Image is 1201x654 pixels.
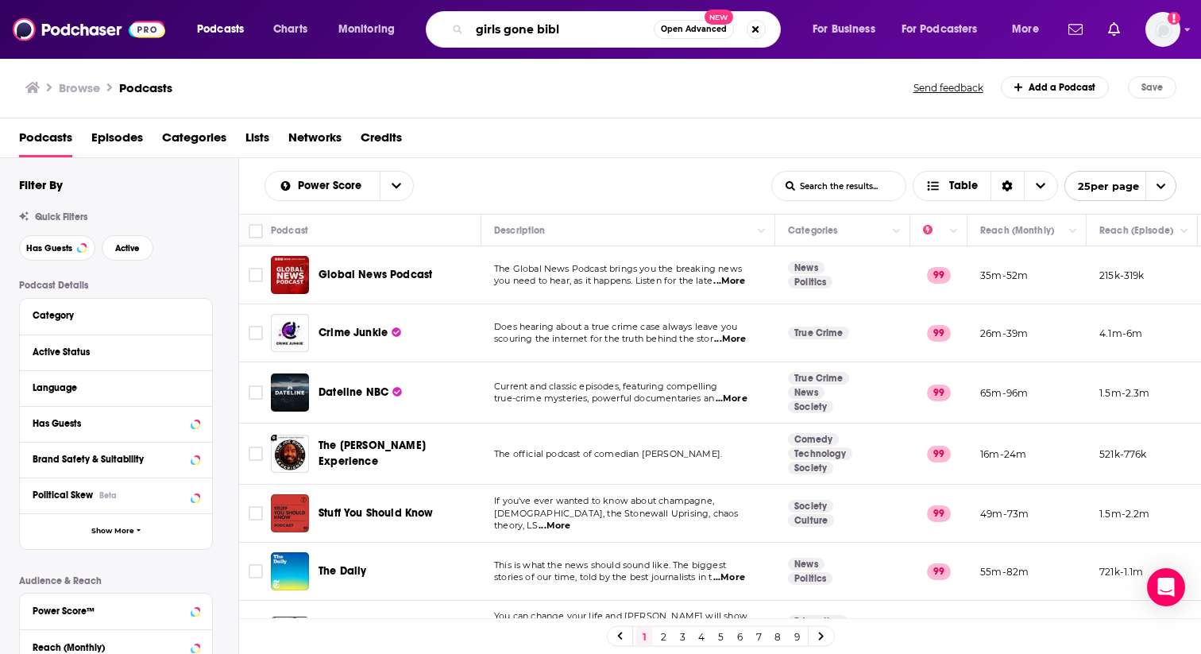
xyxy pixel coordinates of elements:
[19,125,72,157] a: Podcasts
[245,125,269,157] a: Lists
[927,505,951,521] p: 99
[788,261,824,274] a: News
[655,627,671,646] a: 2
[1064,171,1176,201] button: open menu
[265,180,380,192] button: open menu
[636,627,652,646] a: 1
[980,221,1054,240] div: Reach (Monthly)
[661,25,727,33] span: Open Advanced
[1168,12,1180,25] svg: Add a profile image
[33,449,199,469] button: Brand Safety & Suitability
[801,17,895,42] button: open menu
[319,564,367,578] span: The Daily
[91,125,143,157] a: Episodes
[380,172,413,200] button: open menu
[1102,16,1126,43] a: Show notifications dropdown
[33,600,199,620] button: Power Score™
[33,454,186,465] div: Brand Safety & Suitability
[788,433,839,446] a: Comedy
[693,627,709,646] a: 4
[991,172,1024,200] div: Sort Direction
[1099,269,1145,282] p: 215k-319k
[732,627,747,646] a: 6
[298,180,367,192] span: Power Score
[789,627,805,646] a: 9
[119,80,172,95] a: Podcasts
[494,610,747,634] span: You can change your life and [PERSON_NAME] will show you
[494,559,726,571] span: This is what the news should sound like. The biggest
[33,413,199,433] button: Has Guests
[813,18,875,41] span: For Business
[319,385,388,399] span: Dateline NBC
[33,310,189,321] div: Category
[751,627,767,646] a: 7
[271,494,309,532] a: Stuff You Should Know
[494,571,712,582] span: stories of our time, told by the best journalists in t
[162,125,226,157] a: Categories
[980,327,1028,340] p: 26m-39m
[494,393,714,404] span: true-crime mysteries, powerful documentaries an
[1099,221,1173,240] div: Reach (Episode)
[494,333,713,344] span: scouring the internet for the truth behind the stor
[788,558,824,571] a: News
[705,10,733,25] span: New
[319,506,434,520] span: Stuff You Should Know
[1099,507,1150,520] p: 1.5m-2.2m
[33,642,186,653] div: Reach (Monthly)
[319,268,432,281] span: Global News Podcast
[788,447,852,460] a: Technology
[1001,76,1110,99] a: Add a Podcast
[33,606,186,617] div: Power Score™
[35,211,87,223] span: Quick Filters
[33,377,199,397] button: Language
[1099,447,1147,461] p: 521k-776k
[59,80,100,95] h3: Browse
[1062,16,1089,43] a: Show notifications dropdown
[980,386,1028,400] p: 65m-96m
[788,500,833,513] a: Society
[33,485,199,505] button: Political SkewBeta
[271,435,309,473] img: The Joe Rogan Experience
[927,385,951,401] p: 99
[1065,174,1139,199] span: 25 per page
[712,627,728,646] a: 5
[674,627,690,646] a: 3
[494,321,737,332] span: Does hearing about a true crime case always leave you
[271,373,309,412] img: Dateline NBC
[788,372,849,385] a: True Crime
[788,327,849,339] a: True Crime
[13,14,165,45] img: Podchaser - Follow, Share and Rate Podcasts
[713,275,745,288] span: ...More
[980,507,1029,520] p: 49m-73m
[909,81,988,95] button: Send feedback
[927,446,951,462] p: 99
[319,326,388,339] span: Crime Junkie
[1145,12,1180,47] span: Logged in as KevinZ
[249,385,263,400] span: Toggle select row
[271,552,309,590] img: The Daily
[249,447,263,461] span: Toggle select row
[271,221,308,240] div: Podcast
[494,381,718,392] span: Current and classic episodes, featuring compelling
[19,280,213,291] p: Podcast Details
[249,564,263,579] span: Toggle select row
[319,438,476,470] a: The [PERSON_NAME] Experience
[788,221,837,240] div: Categories
[714,333,746,346] span: ...More
[249,326,263,340] span: Toggle select row
[319,439,426,468] span: The [PERSON_NAME] Experience
[319,385,402,401] a: Dateline NBC
[19,177,63,192] h2: Filter By
[249,268,263,282] span: Toggle select row
[902,18,978,41] span: For Podcasters
[102,235,153,261] button: Active
[361,125,402,157] a: Credits
[33,418,186,429] div: Has Guests
[19,235,95,261] button: Has Guests
[1012,18,1039,41] span: More
[469,17,654,42] input: Search podcasts, credits, & more...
